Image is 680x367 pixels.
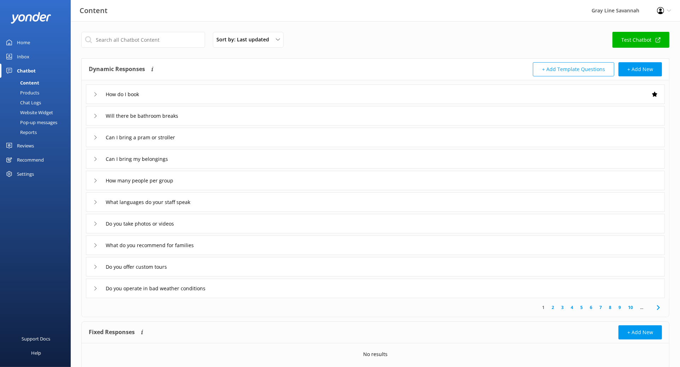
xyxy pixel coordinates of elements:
div: Content [4,78,39,88]
a: 2 [548,304,558,311]
div: Reports [4,127,37,137]
a: 6 [586,304,596,311]
div: Pop-up messages [4,117,57,127]
h4: Dynamic Responses [89,62,145,76]
div: Products [4,88,39,98]
div: Website Widget [4,107,53,117]
a: 9 [615,304,624,311]
h4: Fixed Responses [89,325,135,339]
div: Home [17,35,30,49]
div: Support Docs [22,332,51,346]
div: Recommend [17,153,44,167]
p: No results [363,350,388,358]
a: Pop-up messages [4,117,71,127]
button: + Add New [618,62,662,76]
div: Inbox [17,49,29,64]
a: 4 [567,304,577,311]
img: yonder-white-logo.png [11,12,51,24]
button: + Add Template Questions [533,62,614,76]
button: + Add New [618,325,662,339]
div: Help [31,346,41,360]
span: Sort by: Last updated [216,36,273,43]
a: 10 [624,304,637,311]
a: Test Chatbot [612,32,669,48]
div: Reviews [17,139,34,153]
a: 3 [558,304,567,311]
input: Search all Chatbot Content [81,32,205,48]
a: Chat Logs [4,98,71,107]
a: 1 [539,304,548,311]
h3: Content [80,5,107,16]
a: Content [4,78,71,88]
span: ... [637,304,647,311]
a: Reports [4,127,71,137]
div: Chatbot [17,64,36,78]
div: Chat Logs [4,98,41,107]
a: Products [4,88,71,98]
a: 5 [577,304,586,311]
a: Website Widget [4,107,71,117]
div: Settings [17,167,34,181]
a: 8 [605,304,615,311]
a: 7 [596,304,605,311]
